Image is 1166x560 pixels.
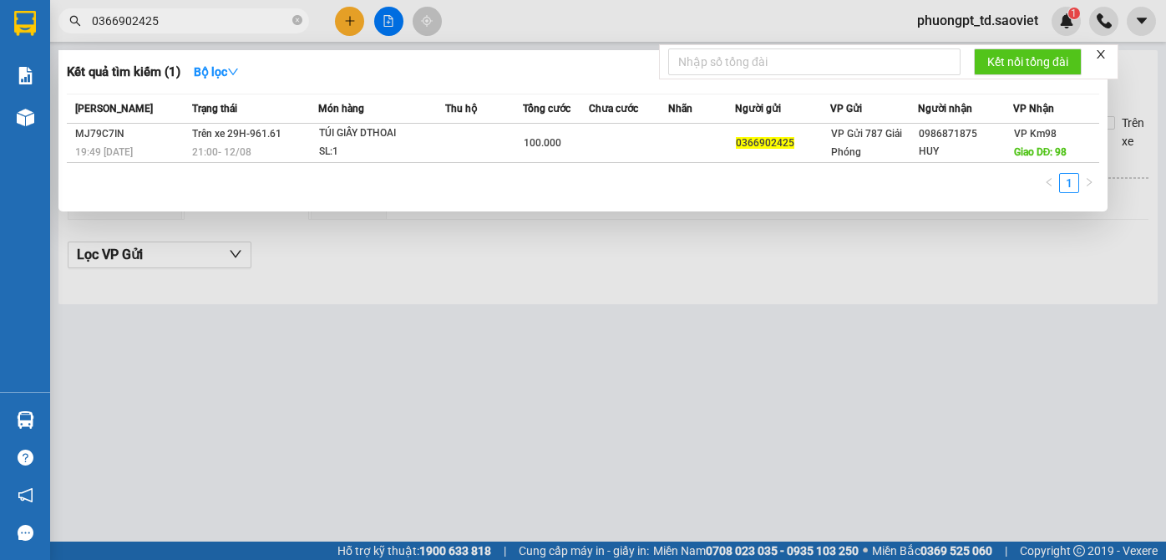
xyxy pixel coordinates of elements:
[919,125,1012,143] div: 0986871875
[319,125,444,143] div: TÚI GIẤY DTHOAI
[180,59,252,85] button: Bộ lọcdown
[524,137,561,149] span: 100.000
[918,103,972,115] span: Người nhận
[92,12,289,30] input: Tìm tên, số ĐT hoặc mã đơn
[735,103,781,115] span: Người gửi
[1039,173,1059,193] li: Previous Page
[987,53,1068,71] span: Kết nối tổng đài
[227,66,239,78] span: down
[318,103,364,115] span: Món hàng
[192,103,237,115] span: Trạng thái
[1059,173,1079,193] li: 1
[67,64,180,81] h3: Kết quả tìm kiếm ( 1 )
[668,48,961,75] input: Nhập số tổng đài
[919,143,1012,160] div: HUY
[1095,48,1107,60] span: close
[445,103,477,115] span: Thu hộ
[1084,177,1094,187] span: right
[736,137,794,149] span: 0366902425
[14,11,36,36] img: logo-vxr
[319,143,444,161] div: SL: 1
[17,67,34,84] img: solution-icon
[974,48,1082,75] button: Kết nối tổng đài
[75,146,133,158] span: 19:49 [DATE]
[1013,103,1054,115] span: VP Nhận
[1079,173,1099,193] button: right
[18,487,33,503] span: notification
[192,146,251,158] span: 21:00 - 12/08
[589,103,638,115] span: Chưa cước
[668,103,692,115] span: Nhãn
[1039,173,1059,193] button: left
[1014,146,1067,158] span: Giao DĐ: 98
[1044,177,1054,187] span: left
[18,450,33,466] span: question-circle
[75,125,187,143] div: MJ79C7IN
[1079,173,1099,193] li: Next Page
[830,103,862,115] span: VP Gửi
[192,128,281,140] span: Trên xe 29H-961.61
[292,13,302,29] span: close-circle
[292,15,302,25] span: close-circle
[18,525,33,541] span: message
[523,103,570,115] span: Tổng cước
[1060,174,1078,192] a: 1
[831,128,902,158] span: VP Gửi 787 Giải Phóng
[1014,128,1057,140] span: VP Km98
[17,411,34,429] img: warehouse-icon
[17,109,34,126] img: warehouse-icon
[75,103,153,115] span: [PERSON_NAME]
[69,15,81,27] span: search
[194,65,239,79] strong: Bộ lọc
